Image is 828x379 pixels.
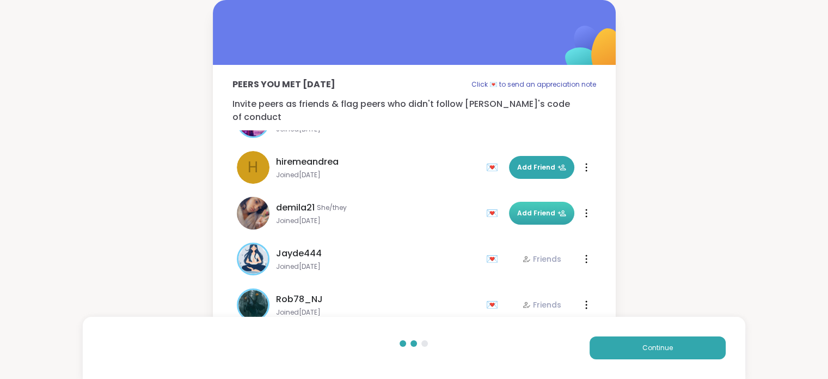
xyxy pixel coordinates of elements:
[509,202,574,225] button: Add Friend
[232,78,335,91] p: Peers you met [DATE]
[486,296,502,314] div: 💌
[276,155,339,169] span: hiremeandrea
[248,156,258,179] span: h
[237,197,269,230] img: demila21
[486,204,502,222] div: 💌
[590,336,726,359] button: Continue
[238,290,268,320] img: Rob78_NJ
[517,163,566,172] span: Add Friend
[238,244,268,274] img: Jayde444
[276,171,480,179] span: Joined [DATE]
[522,299,561,310] div: Friends
[509,156,574,179] button: Add Friend
[276,308,480,317] span: Joined [DATE]
[276,247,322,260] span: Jayde444
[276,201,315,214] span: demila21
[232,98,596,124] p: Invite peers as friends & flag peers who didn't follow [PERSON_NAME]'s code of conduct
[517,208,566,218] span: Add Friend
[642,343,673,353] span: Continue
[276,216,480,225] span: Joined [DATE]
[276,293,323,306] span: Rob78_NJ
[486,250,502,268] div: 💌
[522,254,561,264] div: Friends
[276,262,480,271] span: Joined [DATE]
[486,159,502,176] div: 💌
[471,78,596,91] p: Click 💌 to send an appreciation note
[317,203,347,212] span: She/they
